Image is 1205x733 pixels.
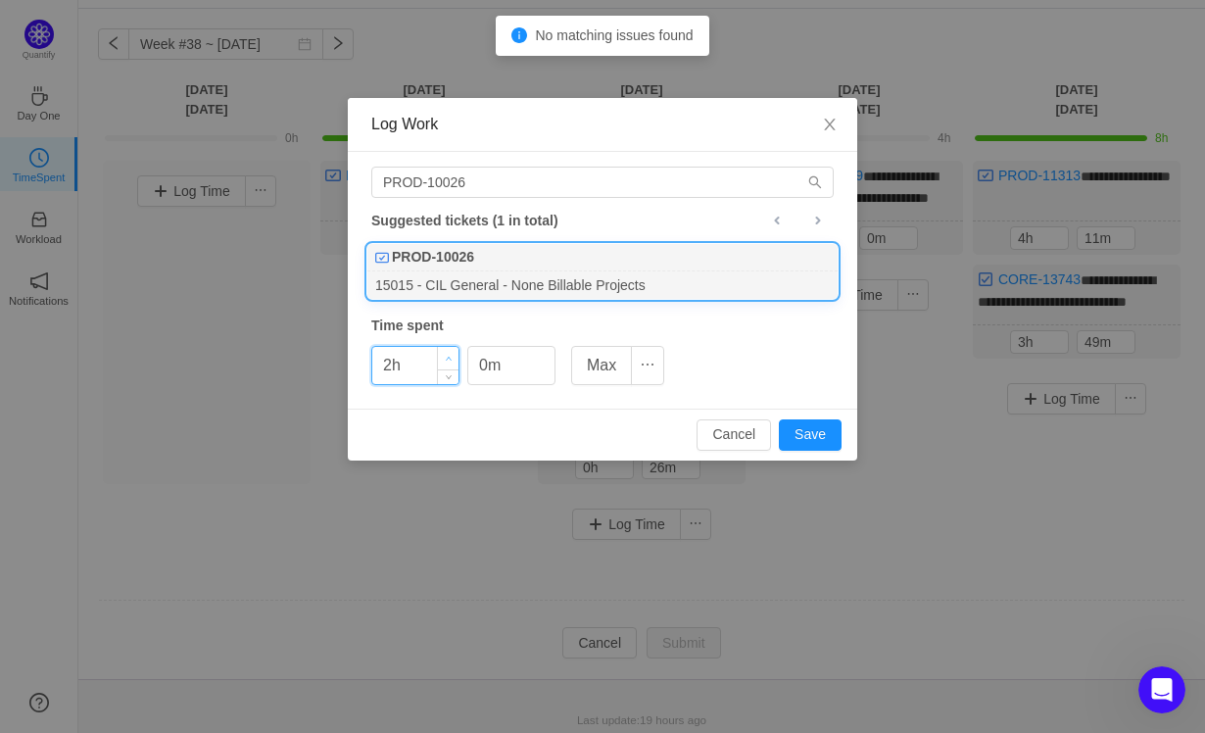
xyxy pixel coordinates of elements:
[511,27,527,43] i: icon: info-circle
[371,208,834,233] div: Suggested tickets (1 in total)
[697,419,771,451] button: Cancel
[371,167,834,198] input: Search
[802,98,857,153] button: Close
[367,271,838,298] div: 15015 - CIL General - None Billable Projects
[438,347,458,369] span: Increase Value
[779,419,842,451] button: Save
[375,251,389,265] img: 10300
[438,369,458,384] span: Decrease Value
[392,247,474,268] b: PROD-10026
[1138,666,1185,713] iframe: Intercom live chat
[371,316,834,336] div: Time spent
[571,346,632,385] button: Max
[446,356,453,363] i: icon: up
[631,346,664,385] button: icon: ellipsis
[822,117,838,132] i: icon: close
[371,114,834,135] div: Log Work
[446,373,453,380] i: icon: down
[808,175,822,189] i: icon: search
[535,27,693,43] span: No matching issues found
